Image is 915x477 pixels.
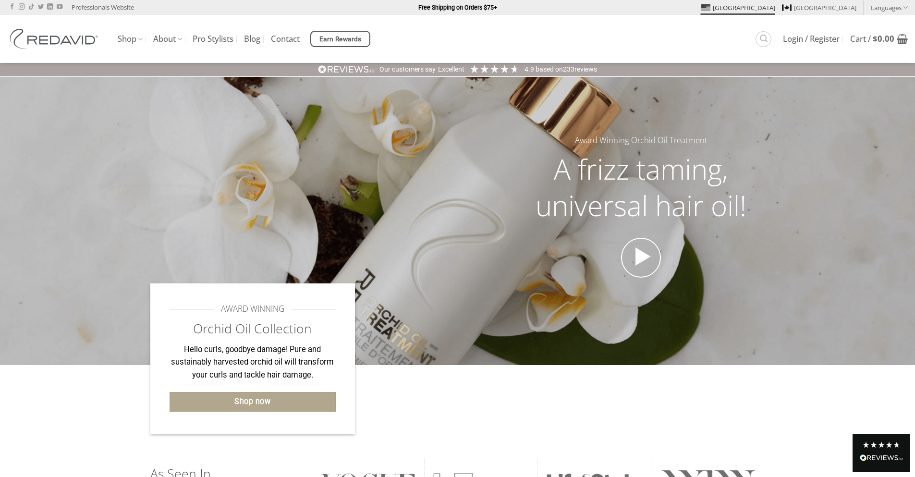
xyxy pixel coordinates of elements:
[517,151,765,223] h2: A frizz taming, universal hair oil!
[621,238,661,278] a: Open video in lightbox
[563,65,574,73] span: 233
[57,4,62,11] a: Follow on YouTube
[782,0,856,15] a: [GEOGRAPHIC_DATA]
[469,64,520,74] div: 4.91 Stars
[170,343,336,382] p: Hello curls, goodbye damage! Pure and sustainably harvested orchid oil will transform your curls ...
[871,0,908,14] a: Languages
[783,30,840,48] a: Login / Register
[244,30,260,48] a: Blog
[862,441,901,449] div: 4.8 Stars
[783,35,840,43] span: Login / Register
[221,303,284,316] span: AWARD WINNING
[153,30,182,49] a: About
[756,31,771,47] a: Search
[860,454,903,461] img: REVIEWS.io
[9,4,15,11] a: Follow on Facebook
[271,30,300,48] a: Contact
[170,392,336,412] a: Shop now
[536,65,563,73] span: Based on
[850,35,894,43] span: Cart /
[19,4,24,11] a: Follow on Instagram
[193,30,233,48] a: Pro Stylists
[853,434,910,472] div: Read All Reviews
[873,33,878,44] span: $
[574,65,597,73] span: reviews
[525,65,536,73] span: 4.9
[318,65,375,74] img: REVIEWS.io
[860,453,903,465] div: Read All Reviews
[418,4,497,11] strong: Free Shipping on Orders $75+
[873,33,894,44] bdi: 0.00
[310,31,370,47] a: Earn Rewards
[28,4,34,11] a: Follow on TikTok
[38,4,44,11] a: Follow on Twitter
[234,395,270,408] span: Shop now
[7,29,103,49] img: REDAVID Salon Products | United States
[379,65,436,74] div: Our customers say
[850,28,908,49] a: View cart
[701,0,775,15] a: [GEOGRAPHIC_DATA]
[438,65,464,74] div: Excellent
[517,134,765,147] h5: Award Winning Orchid Oil Treatment
[118,30,143,49] a: Shop
[47,4,53,11] a: Follow on LinkedIn
[319,34,362,45] span: Earn Rewards
[170,320,336,337] h2: Orchid Oil Collection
